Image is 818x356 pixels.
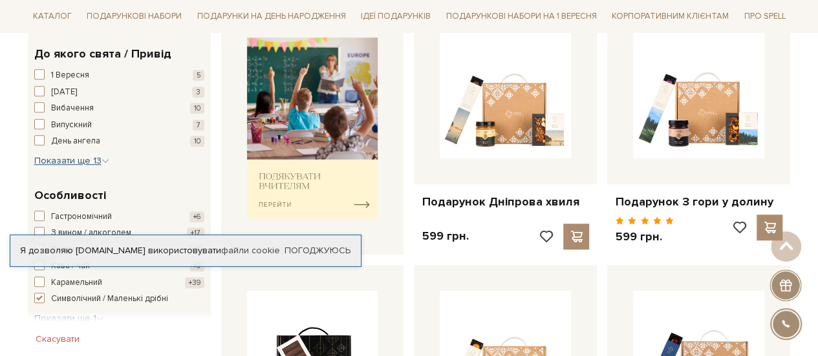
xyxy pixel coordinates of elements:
[28,329,87,350] button: Скасувати
[51,211,112,224] span: Гастрономічний
[34,313,104,324] span: Показати ще 1
[441,5,602,27] a: Подарункові набори на 1 Вересня
[187,227,204,238] span: +17
[192,6,351,26] a: Подарунки на День народження
[221,245,280,256] a: файли cookie
[189,211,204,222] span: +6
[34,187,106,204] span: Особливості
[615,229,674,244] p: 599 грн.
[51,119,92,132] span: Випускний
[247,37,378,219] img: banner
[34,45,171,63] span: До якого свята / Привід
[28,6,77,26] a: Каталог
[51,69,89,82] span: 1 Вересня
[34,155,109,166] span: Показати ще 13
[34,86,204,99] button: [DATE] 3
[34,119,204,132] button: Випускний 7
[81,6,187,26] a: Подарункові набори
[193,70,204,81] span: 5
[34,69,204,82] button: 1 Вересня 5
[51,227,131,240] span: З вином / алкоголем
[10,245,361,257] div: Я дозволяю [DOMAIN_NAME] використовувати
[615,194,782,209] a: Подарунок З гори у долину
[190,136,204,147] span: 10
[356,6,436,26] a: Ідеї подарунків
[34,227,204,240] button: З вином / алкоголем +17
[34,211,204,224] button: Гастрономічний +6
[607,5,734,27] a: Корпоративним клієнтам
[51,277,102,289] span: Карамельний
[422,194,589,209] a: Подарунок Дніпрова хвиля
[422,229,468,244] p: 599 грн.
[34,154,109,167] button: Показати ще 13
[185,277,204,288] span: +39
[193,120,204,131] span: 7
[51,135,100,148] span: День ангела
[34,277,204,289] button: Карамельний +39
[34,135,204,148] button: День ангела 10
[192,87,204,98] span: 3
[34,312,104,325] button: Показати ще 1
[34,293,204,306] button: Символічний / Маленькі дрібні
[51,102,94,115] span: Вибачення
[51,293,168,306] span: Символічний / Маленькі дрібні
[285,245,350,257] a: Погоджуюсь
[190,103,204,114] span: 10
[51,86,77,99] span: [DATE]
[34,102,204,115] button: Вибачення 10
[739,6,791,26] a: Про Spell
